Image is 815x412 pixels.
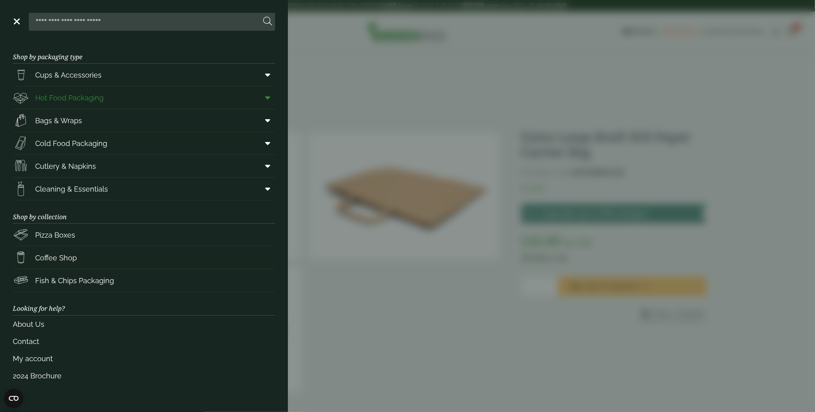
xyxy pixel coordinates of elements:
[13,316,275,333] a: About Us
[13,40,275,64] h3: Shop by packaging type
[13,227,29,243] img: Pizza_boxes.svg
[35,252,77,263] span: Coffee Shop
[13,64,275,86] a: Cups & Accessories
[13,112,29,128] img: Paper_carriers.svg
[35,138,107,149] span: Cold Food Packaging
[13,246,275,269] a: Coffee Shop
[13,333,275,350] a: Contact
[13,155,275,177] a: Cutlery & Napkins
[35,184,108,194] span: Cleaning & Essentials
[13,158,29,174] img: Cutlery.svg
[13,135,29,151] img: Sandwich_box.svg
[13,269,275,292] a: Fish & Chips Packaging
[35,92,104,103] span: Hot Food Packaging
[13,86,275,109] a: Hot Food Packaging
[13,250,29,266] img: HotDrink_paperCup.svg
[13,224,275,246] a: Pizza Boxes
[13,109,275,132] a: Bags & Wraps
[13,181,29,197] img: open-wipe.svg
[13,272,29,288] img: FishNchip_box.svg
[35,161,96,172] span: Cutlery & Napkins
[13,367,275,384] a: 2024 Brochure
[35,115,82,126] span: Bags & Wraps
[13,132,275,154] a: Cold Food Packaging
[13,200,275,224] h3: Shop by collection
[35,275,114,286] span: Fish & Chips Packaging
[35,230,75,240] span: Pizza Boxes
[35,70,102,80] span: Cups & Accessories
[13,178,275,200] a: Cleaning & Essentials
[4,389,23,408] button: Open CMP widget
[13,350,275,367] a: My account
[13,90,29,106] img: Deli_box.svg
[13,67,29,83] img: PintNhalf_cup.svg
[13,292,275,315] h3: Looking for help?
